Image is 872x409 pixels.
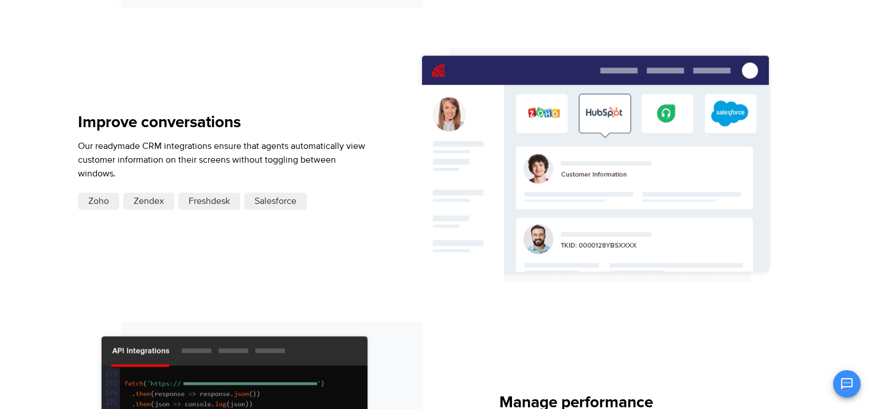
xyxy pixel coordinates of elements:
[833,370,861,398] button: Open chat
[78,139,372,180] p: Our readymade CRM integrations ensure that agents automatically view customer information on thei...
[255,194,296,208] span: Salesforce
[78,115,372,131] h5: Improve conversations
[134,194,164,208] span: Zendex
[189,194,230,208] span: Freshdesk
[88,194,109,208] span: Zoho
